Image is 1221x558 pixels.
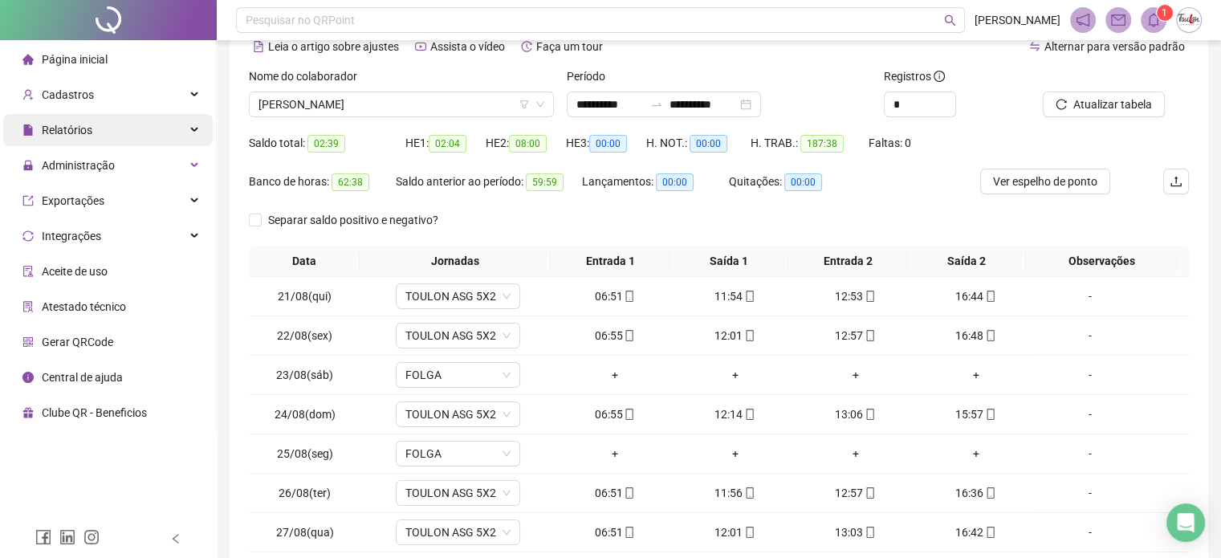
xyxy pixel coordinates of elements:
th: Data [249,246,360,277]
span: Cadastros [42,88,94,101]
span: Faltas: 0 [869,136,911,149]
span: Administração [42,159,115,172]
span: Assista o vídeo [430,40,505,53]
span: file [22,124,34,136]
span: filter [519,100,529,109]
button: Ver espelho de ponto [980,169,1110,194]
span: mobile [622,291,635,302]
span: TOULON ASG 5X2 [405,520,511,544]
div: - [1042,405,1137,423]
span: [PERSON_NAME] [975,11,1060,29]
label: Nome do colaborador [249,67,368,85]
div: 11:54 [682,287,789,305]
span: mobile [983,330,996,341]
div: 12:14 [682,405,789,423]
span: 02:04 [429,135,466,153]
div: - [1042,484,1137,502]
span: to [650,98,663,111]
span: mobile [622,487,635,499]
span: 27/08(qua) [276,526,334,539]
span: 1 [1162,7,1167,18]
span: mobile [863,487,876,499]
span: 24/08(dom) [275,408,336,421]
div: 06:51 [561,484,669,502]
span: swap [1029,41,1040,52]
span: home [22,54,34,65]
div: - [1042,445,1137,462]
span: left [170,533,181,544]
span: 62:38 [332,173,369,191]
span: TOULON ASG 5X2 [405,481,511,505]
div: - [1042,287,1137,305]
div: - [1042,327,1137,344]
div: + [682,366,789,384]
img: 26733 [1177,8,1201,32]
span: reload [1056,99,1067,110]
th: Entrada 1 [551,246,670,277]
span: TOULON ASG 5X2 [405,324,511,348]
span: Atestado técnico [42,300,126,313]
span: mobile [743,291,755,302]
sup: 1 [1157,5,1173,21]
div: 06:55 [561,327,669,344]
span: mobile [863,527,876,538]
div: 16:44 [922,287,1030,305]
span: mail [1111,13,1125,27]
span: instagram [83,529,100,545]
div: 12:57 [802,327,910,344]
span: mobile [622,409,635,420]
span: audit [22,266,34,277]
div: 12:01 [682,327,789,344]
span: solution [22,301,34,312]
span: 00:00 [589,135,627,153]
span: mobile [863,409,876,420]
span: swap-right [650,98,663,111]
span: 23/08(sáb) [276,369,333,381]
span: mobile [743,527,755,538]
span: Registros [884,67,945,85]
span: Faça um tour [536,40,603,53]
span: mobile [983,487,996,499]
span: user-add [22,89,34,100]
th: Observações [1026,246,1177,277]
span: TOULON ASG 5X2 [405,284,511,308]
span: history [521,41,532,52]
th: Entrada 2 [788,246,907,277]
div: 13:06 [802,405,910,423]
span: mobile [983,409,996,420]
span: mobile [743,330,755,341]
div: Banco de horas: [249,173,396,191]
div: + [922,445,1030,462]
span: info-circle [934,71,945,82]
div: HE 1: [405,134,486,153]
span: Leia o artigo sobre ajustes [268,40,399,53]
span: mobile [863,291,876,302]
div: + [922,366,1030,384]
span: Página inicial [42,53,108,66]
span: Ver espelho de ponto [993,173,1097,190]
div: 16:36 [922,484,1030,502]
span: sync [22,230,34,242]
span: mobile [743,409,755,420]
span: 08:00 [509,135,547,153]
span: Aceite de uso [42,265,108,278]
span: mobile [983,527,996,538]
span: lock [22,160,34,171]
div: Saldo anterior ao período: [396,173,582,191]
span: 187:38 [800,135,844,153]
span: 00:00 [656,173,694,191]
span: qrcode [22,336,34,348]
span: 25/08(seg) [277,447,333,460]
span: 00:00 [784,173,822,191]
span: down [502,291,511,301]
span: 59:59 [526,173,564,191]
span: FOLGA [405,442,511,466]
span: Relatórios [42,124,92,136]
span: Gerar QRCode [42,336,113,348]
span: export [22,195,34,206]
span: gift [22,407,34,418]
span: Integrações [42,230,101,242]
span: file-text [253,41,264,52]
span: Atualizar tabela [1073,96,1152,113]
div: + [682,445,789,462]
